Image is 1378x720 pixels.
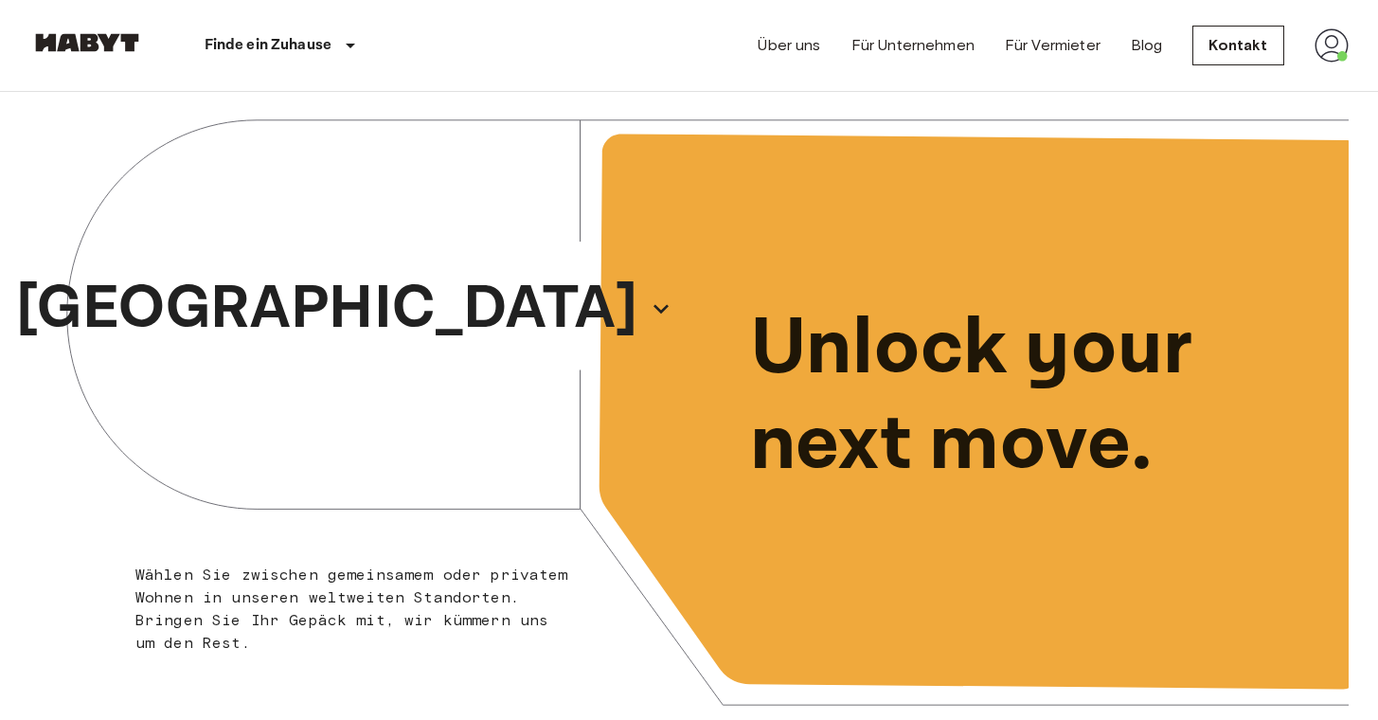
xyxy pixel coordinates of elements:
[1192,26,1283,65] a: Kontakt
[1131,34,1163,57] a: Blog
[9,258,679,360] button: [GEOGRAPHIC_DATA]
[750,301,1318,493] p: Unlock your next move.
[16,263,637,354] p: [GEOGRAPHIC_DATA]
[135,564,570,655] p: Wählen Sie zwischen gemeinsamem oder privatem Wohnen in unseren weltweiten Standorten. Bringen Si...
[205,34,332,57] p: Finde ein Zuhause
[1005,34,1101,57] a: Für Vermieter
[758,34,820,57] a: Über uns
[30,33,144,52] img: Habyt
[851,34,975,57] a: Für Unternehmen
[1315,28,1349,63] img: avatar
